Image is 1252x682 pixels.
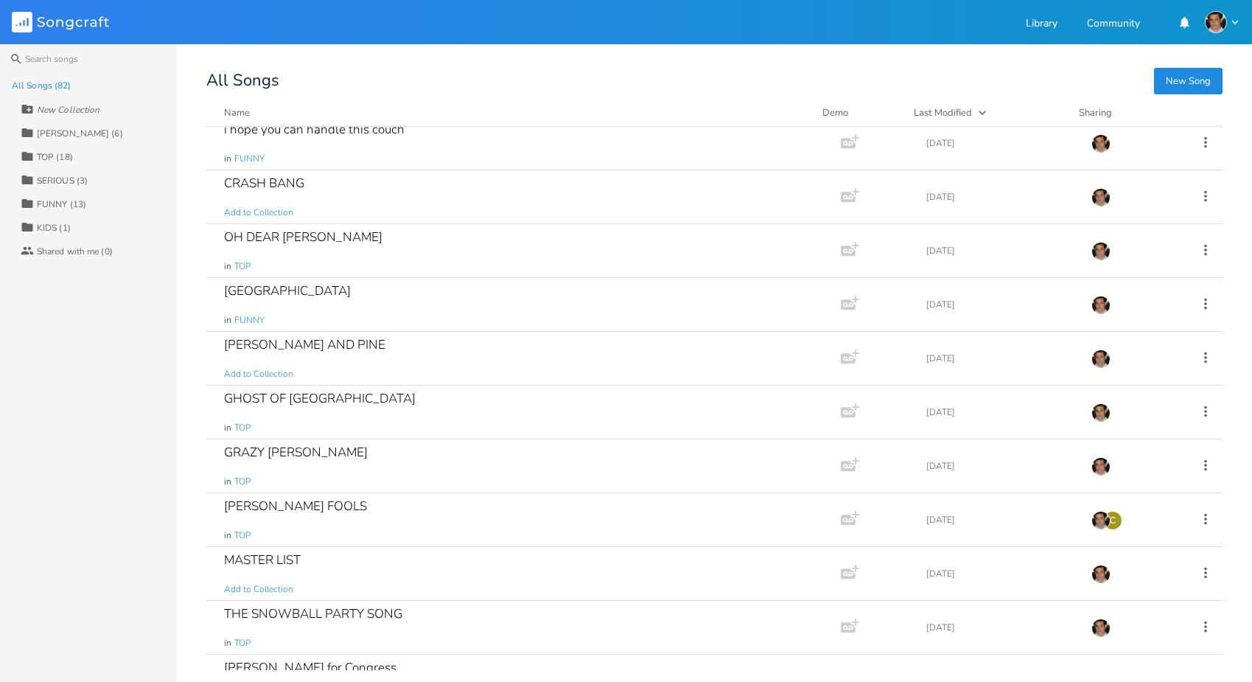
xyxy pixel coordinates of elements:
[926,246,1074,255] div: [DATE]
[1091,242,1111,261] img: John Pick
[37,105,99,114] div: New Collection
[1205,11,1227,33] img: John Pick
[1091,403,1111,422] img: John Pick
[1091,349,1111,369] img: John Pick
[37,129,123,138] div: [PERSON_NAME] (6)
[1091,188,1111,207] img: John Pick
[224,260,231,273] span: in
[224,177,304,189] div: CRASH BANG
[1154,68,1223,94] button: New Song
[37,153,73,161] div: TOP (18)
[926,569,1074,578] div: [DATE]
[822,105,896,120] div: Demo
[1103,511,1122,530] div: catherineochandler
[234,529,251,542] span: TOP
[1091,134,1111,153] img: John Pick
[1026,18,1057,31] a: Library
[234,260,251,273] span: TOP
[37,223,71,232] div: KIDS (1)
[1091,619,1111,638] img: John Pick
[224,106,250,119] div: Name
[224,392,416,405] div: GHOST OF [GEOGRAPHIC_DATA]
[224,153,231,165] span: in
[914,105,1061,120] button: Last Modified
[224,500,367,512] div: [PERSON_NAME] FOOLS
[926,300,1074,309] div: [DATE]
[224,446,368,459] div: GRAZY [PERSON_NAME]
[37,176,88,185] div: SERIOUS (3)
[224,123,405,136] div: i hope you can handle this couch
[224,554,301,566] div: MASTER LIST
[1091,457,1111,476] img: John Pick
[224,206,293,219] span: Add to Collection
[224,422,231,434] span: in
[224,476,231,488] span: in
[224,338,385,351] div: [PERSON_NAME] AND PINE
[234,422,251,434] span: TOP
[914,106,972,119] div: Last Modified
[926,462,1074,470] div: [DATE]
[1091,296,1111,315] img: John Pick
[926,354,1074,363] div: [DATE]
[926,623,1074,632] div: [DATE]
[206,74,1223,88] div: All Songs
[1087,18,1140,31] a: Community
[224,285,351,297] div: [GEOGRAPHIC_DATA]
[1091,565,1111,584] img: John Pick
[224,637,231,650] span: in
[926,139,1074,147] div: [DATE]
[224,608,402,620] div: THE SNOWBALL PARTY SONG
[37,200,86,209] div: FUNNY (13)
[224,105,805,120] button: Name
[224,583,293,596] span: Add to Collection
[1091,511,1111,530] img: John Pick
[234,476,251,488] span: TOP
[926,408,1074,417] div: [DATE]
[234,153,265,165] span: FUNNY
[224,231,382,243] div: OH DEAR [PERSON_NAME]
[224,529,231,542] span: in
[234,314,265,327] span: FUNNY
[926,515,1074,524] div: [DATE]
[1079,105,1167,120] div: Sharing
[12,81,71,90] div: All Songs (82)
[234,637,251,650] span: TOP
[224,661,396,674] div: [PERSON_NAME] for Congress
[224,368,293,380] span: Add to Collection
[37,247,113,256] div: Shared with me (0)
[224,314,231,327] span: in
[926,192,1074,201] div: [DATE]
